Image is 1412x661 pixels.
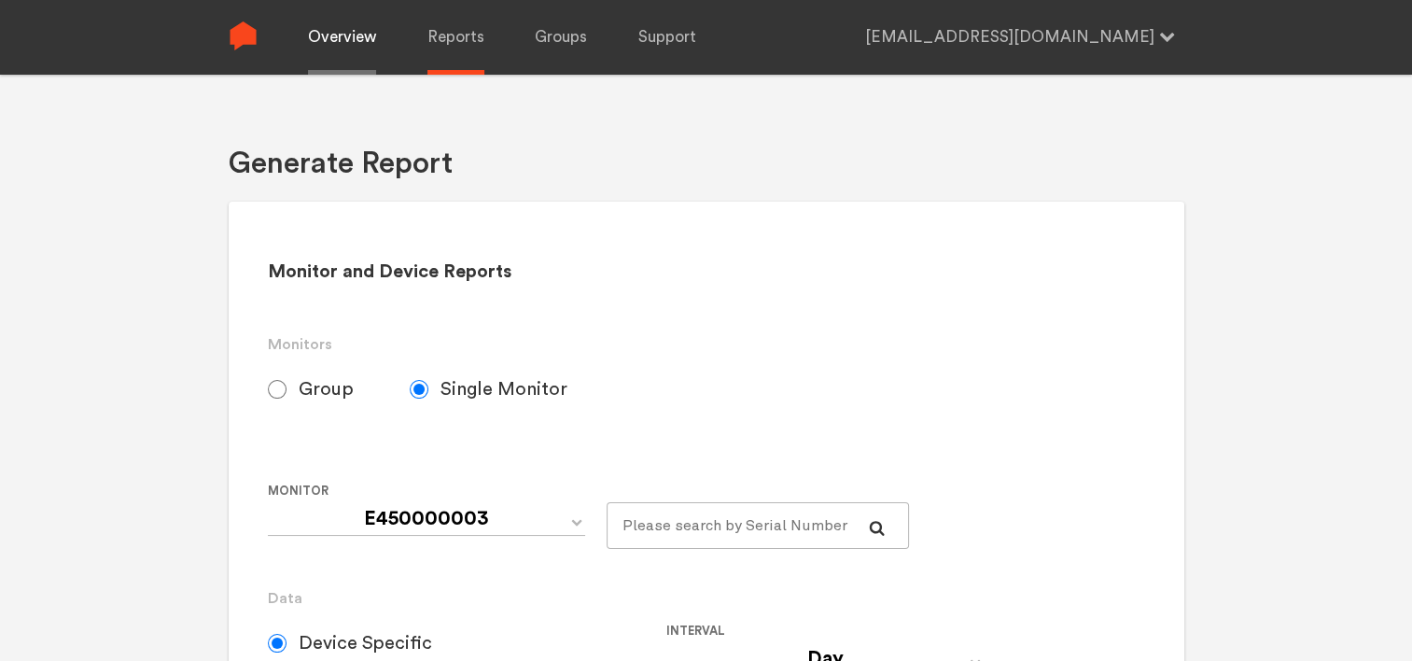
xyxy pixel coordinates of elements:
input: Single Monitor [410,380,428,399]
h3: Data [268,587,1144,610]
h3: Monitors [268,333,1144,356]
label: Interval [666,620,1050,642]
h2: Monitor and Device Reports [268,260,1144,284]
span: Single Monitor [440,378,567,401]
input: Please search by Serial Number [607,502,910,549]
img: Sense Logo [229,21,258,50]
input: Device Specific [268,634,287,653]
label: Monitor [268,480,592,502]
input: Group [268,380,287,399]
h1: Generate Report [229,145,453,183]
span: Group [299,378,354,401]
label: For large monitor counts [607,480,895,502]
span: Device Specific [299,632,432,654]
